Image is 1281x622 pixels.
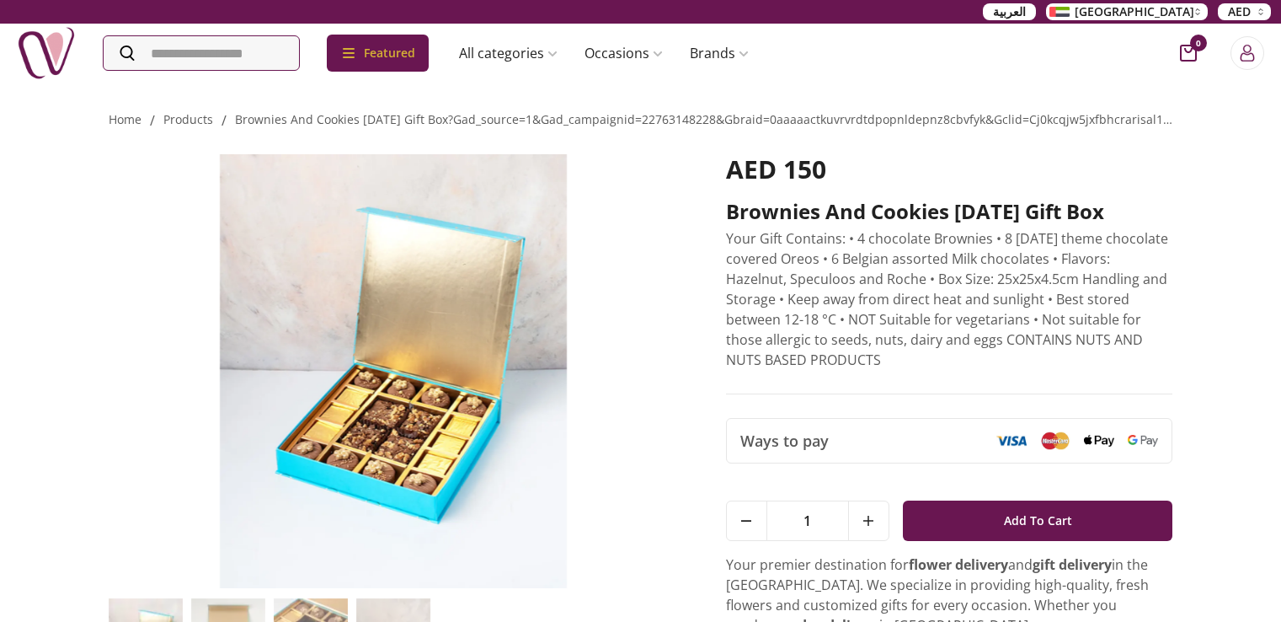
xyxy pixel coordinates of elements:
span: AED [1228,3,1251,20]
a: Occasions [571,36,676,70]
img: Mastercard [1040,432,1070,449]
span: Add To Cart [1004,506,1072,536]
strong: gift delivery [1033,555,1112,574]
button: Add To Cart [903,501,1173,541]
img: Nigwa-uae-gifts [17,24,76,83]
img: Visa [996,435,1027,447]
input: Search [104,36,299,70]
button: cart-button [1180,45,1197,62]
a: All categories [446,36,571,70]
button: AED [1218,3,1271,20]
p: Your Gift Contains: • 4 chocolate Brownies • 8 [DATE] theme chocolate covered Oreos • 6 Belgian a... [726,228,1173,370]
img: Arabic_dztd3n.png [1049,7,1070,17]
button: [GEOGRAPHIC_DATA] [1046,3,1208,20]
strong: flower delivery [909,555,1008,574]
h2: Brownies and Cookies [DATE] gift Box [726,198,1173,225]
li: / [150,110,155,131]
a: Home [109,111,141,127]
div: Featured [327,35,429,72]
span: 1 [767,501,848,540]
a: products [163,111,213,127]
span: AED 150 [726,152,826,186]
span: Ways to pay [740,429,829,453]
a: Brands [676,36,762,70]
span: 0 [1190,35,1207,51]
li: / [222,110,227,131]
img: Brownies and Cookies Diwali gift Box [109,154,679,588]
img: Google Pay [1128,435,1158,447]
span: [GEOGRAPHIC_DATA] [1075,3,1194,20]
img: Apple Pay [1084,435,1114,448]
span: العربية [993,3,1026,20]
button: Login [1230,36,1264,70]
